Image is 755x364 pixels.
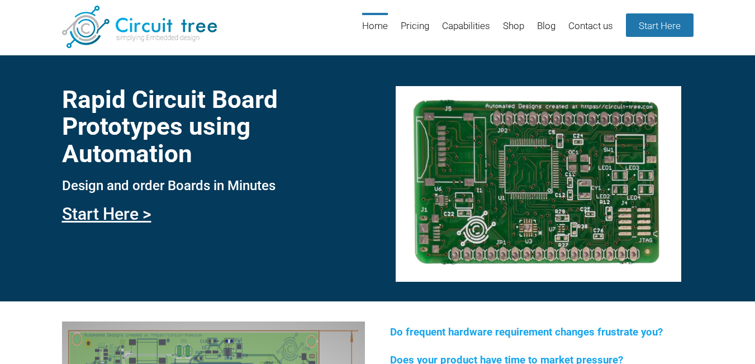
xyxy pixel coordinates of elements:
a: Capabilities [442,13,490,49]
iframe: chat widget [543,7,744,314]
h3: Design and order Boards in Minutes [62,178,365,193]
img: Circuit Tree [62,6,217,48]
iframe: chat widget [708,319,744,353]
a: Home [362,13,388,49]
a: Start Here > [62,204,151,224]
a: Shop [503,13,524,49]
h1: Rapid Circuit Board Prototypes using Automation [62,86,365,167]
a: Blog [537,13,555,49]
span: Do frequent hardware requirement changes frustrate you? [390,326,663,338]
a: Pricing [401,13,429,49]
